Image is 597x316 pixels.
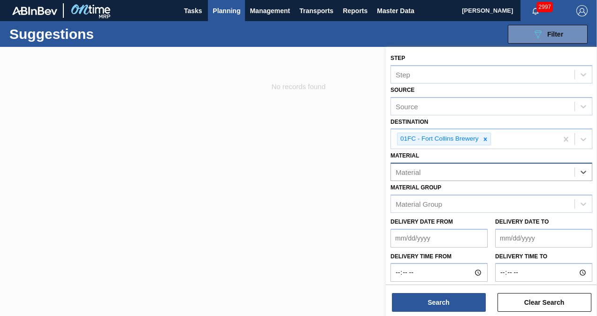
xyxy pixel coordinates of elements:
[396,168,421,176] div: Material
[508,25,588,44] button: Filter
[520,4,551,17] button: Notifications
[495,218,549,225] label: Delivery Date to
[213,5,240,16] span: Planning
[495,229,592,248] input: mm/dd/yyyy
[396,70,410,78] div: Step
[390,218,453,225] label: Delivery Date from
[343,5,367,16] span: Reports
[250,5,290,16] span: Management
[536,2,553,12] span: 2997
[390,55,405,61] label: Step
[390,87,414,93] label: Source
[12,7,57,15] img: TNhmsLtSVTkK8tSr43FrP2fwEKptu5GPRR3wAAAABJRU5ErkJggg==
[396,102,418,110] div: Source
[390,250,488,263] label: Delivery time from
[390,152,419,159] label: Material
[299,5,333,16] span: Transports
[390,184,441,191] label: Material Group
[9,29,176,39] h1: Suggestions
[390,119,428,125] label: Destination
[576,5,588,16] img: Logout
[398,133,480,145] div: 01FC - Fort Collins Brewery
[396,200,442,208] div: Material Group
[377,5,414,16] span: Master Data
[547,30,563,38] span: Filter
[183,5,203,16] span: Tasks
[390,229,488,248] input: mm/dd/yyyy
[495,250,592,263] label: Delivery time to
